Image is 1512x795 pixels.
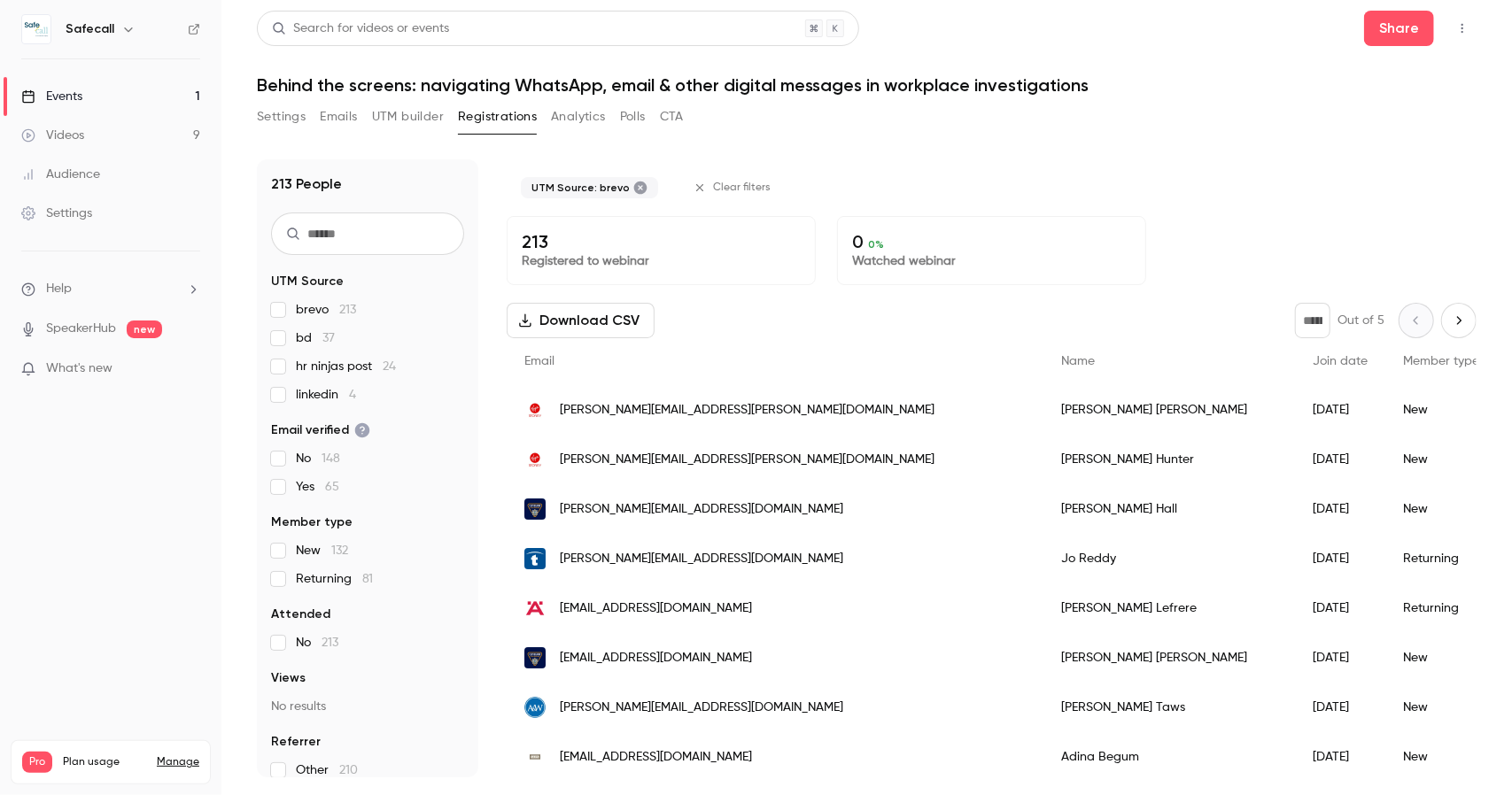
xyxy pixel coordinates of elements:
div: New [1385,633,1497,683]
h6: Safecall [66,20,114,38]
button: Analytics [551,103,606,131]
div: [PERSON_NAME] Taws [1043,683,1295,732]
button: Polls [620,103,646,131]
span: Name [1061,355,1095,367]
div: Events [21,88,82,105]
span: [EMAIL_ADDRESS][DOMAIN_NAME] [560,748,752,767]
div: [DATE] [1295,385,1385,435]
span: brevo [296,301,356,319]
div: Jo Reddy [1043,534,1295,583]
span: [PERSON_NAME][EMAIL_ADDRESS][DOMAIN_NAME] [560,699,843,717]
li: help-dropdown-opener [21,280,200,298]
div: New [1385,484,1497,534]
div: New [1385,435,1497,484]
div: [PERSON_NAME] Lefrere [1043,583,1295,633]
div: [PERSON_NAME] Hunter [1043,435,1295,484]
span: No [296,450,340,467]
a: Manage [157,755,199,769]
span: 132 [331,544,348,557]
span: Join date [1313,355,1368,367]
span: [EMAIL_ADDRESS][DOMAIN_NAME] [560,599,752,618]
p: Watched webinar [852,252,1131,270]
span: 65 [325,481,339,493]
span: Email verified [271,421,370,439]
span: [PERSON_NAME][EMAIL_ADDRESS][DOMAIN_NAME] [560,500,843,519]
span: Returning [296,570,373,588]
div: Returning [1385,534,1497,583]
h1: Behind the screens: navigating WhatsApp, email & other digital messages in workplace investigations [257,74,1477,96]
span: hr ninjas post [296,358,396,375]
a: SpeakerHub [46,320,116,338]
button: CTA [660,103,684,131]
img: clevelandfire.gov.uk [524,647,546,668]
img: virginmoney.com [524,399,546,421]
div: [DATE] [1295,534,1385,583]
div: [DATE] [1295,732,1385,782]
button: Emails [320,103,357,131]
span: Clear filters [713,181,771,195]
span: Help [46,280,72,298]
span: 81 [362,573,373,585]
span: 213 [339,304,356,316]
span: 210 [339,764,358,776]
span: 24 [383,360,396,373]
iframe: Noticeable Trigger [179,361,200,377]
div: [PERSON_NAME] [PERSON_NAME] [1043,633,1295,683]
p: 213 [522,231,801,252]
button: Share [1364,11,1434,46]
img: hafele.co.uk [524,598,546,619]
button: Registrations [458,103,537,131]
button: Remove "brevo" from selected "UTM Source" filter [633,181,647,195]
div: Audience [21,166,100,183]
section: facet-groups [271,273,464,779]
span: UTM Source: brevo [531,181,630,195]
div: Search for videos or events [272,19,449,38]
img: virginmoney.com [524,449,546,470]
p: No results [271,698,464,715]
span: [PERSON_NAME][EMAIL_ADDRESS][DOMAIN_NAME] [560,550,843,568]
button: UTM builder [372,103,444,131]
span: [PERSON_NAME][EMAIL_ADDRESS][PERSON_NAME][DOMAIN_NAME] [560,401,934,420]
span: 0 % [868,238,884,251]
span: New [296,542,348,560]
span: Email [524,355,554,367]
span: linkedin [296,386,356,404]
span: Member type [271,513,353,531]
span: What's new [46,359,112,378]
div: Videos [21,127,84,144]
div: New [1385,732,1497,782]
img: adur-worthing.gov.uk [524,697,546,718]
span: Attended [271,606,330,623]
p: 0 [852,231,1131,252]
span: [EMAIL_ADDRESS][DOMAIN_NAME] [560,649,752,668]
img: akdn.org [524,746,546,768]
span: Other [296,761,358,779]
span: Plan usage [63,755,146,769]
div: [DATE] [1295,484,1385,534]
span: 37 [322,332,335,344]
div: New [1385,385,1497,435]
span: Referrer [271,733,321,751]
div: Settings [21,205,92,222]
span: Pro [22,752,52,773]
div: Returning [1385,583,1497,633]
span: [PERSON_NAME][EMAIL_ADDRESS][PERSON_NAME][DOMAIN_NAME] [560,451,934,469]
img: transcover.com [524,548,546,569]
div: New [1385,683,1497,732]
button: Next page [1441,303,1477,338]
span: Yes [296,478,339,496]
button: Settings [257,103,306,131]
p: Registered to webinar [522,252,801,270]
span: UTM Source [271,273,344,290]
div: [PERSON_NAME] [PERSON_NAME] [1043,385,1295,435]
div: [PERSON_NAME] Hall [1043,484,1295,534]
div: [DATE] [1295,633,1385,683]
button: Clear filters [686,174,781,202]
img: Safecall [22,15,50,43]
div: [DATE] [1295,583,1385,633]
p: Out of 5 [1338,312,1384,329]
span: No [296,634,338,652]
span: Views [271,669,306,687]
span: 148 [322,452,340,465]
div: Adina Begum [1043,732,1295,782]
